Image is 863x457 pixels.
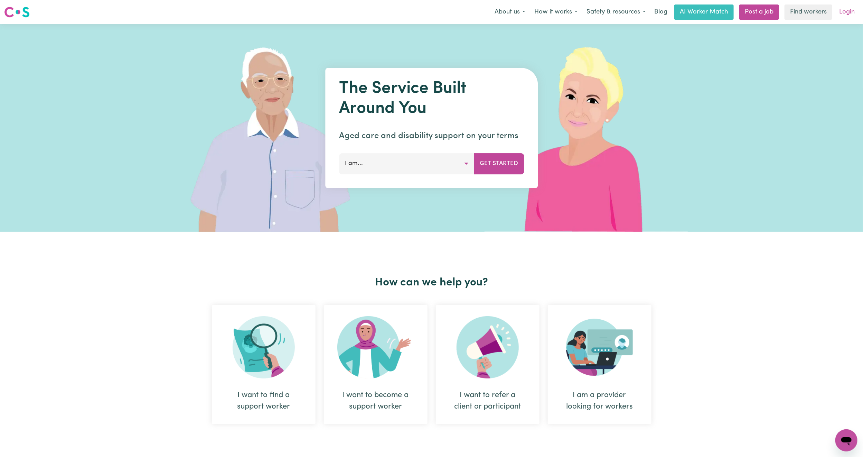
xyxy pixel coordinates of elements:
[340,390,411,412] div: I want to become a support worker
[548,305,651,424] div: I am a provider looking for workers
[339,130,524,142] p: Aged care and disability support on your terms
[208,276,656,289] h2: How can we help you?
[4,4,30,20] a: Careseekers logo
[582,5,650,19] button: Safety & resources
[452,390,523,412] div: I want to refer a client or participant
[835,429,857,451] iframe: Button to launch messaging window, conversation in progress
[212,305,316,424] div: I want to find a support worker
[457,316,519,378] img: Refer
[650,4,672,20] a: Blog
[337,316,414,378] img: Become Worker
[339,79,524,119] h1: The Service Built Around You
[339,153,474,174] button: I am...
[436,305,540,424] div: I want to refer a client or participant
[835,4,859,20] a: Login
[674,4,734,20] a: AI Worker Match
[785,4,832,20] a: Find workers
[739,4,779,20] a: Post a job
[4,6,30,18] img: Careseekers logo
[566,316,633,378] img: Provider
[228,390,299,412] div: I want to find a support worker
[564,390,635,412] div: I am a provider looking for workers
[490,5,530,19] button: About us
[474,153,524,174] button: Get Started
[530,5,582,19] button: How it works
[324,305,428,424] div: I want to become a support worker
[233,316,295,378] img: Search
